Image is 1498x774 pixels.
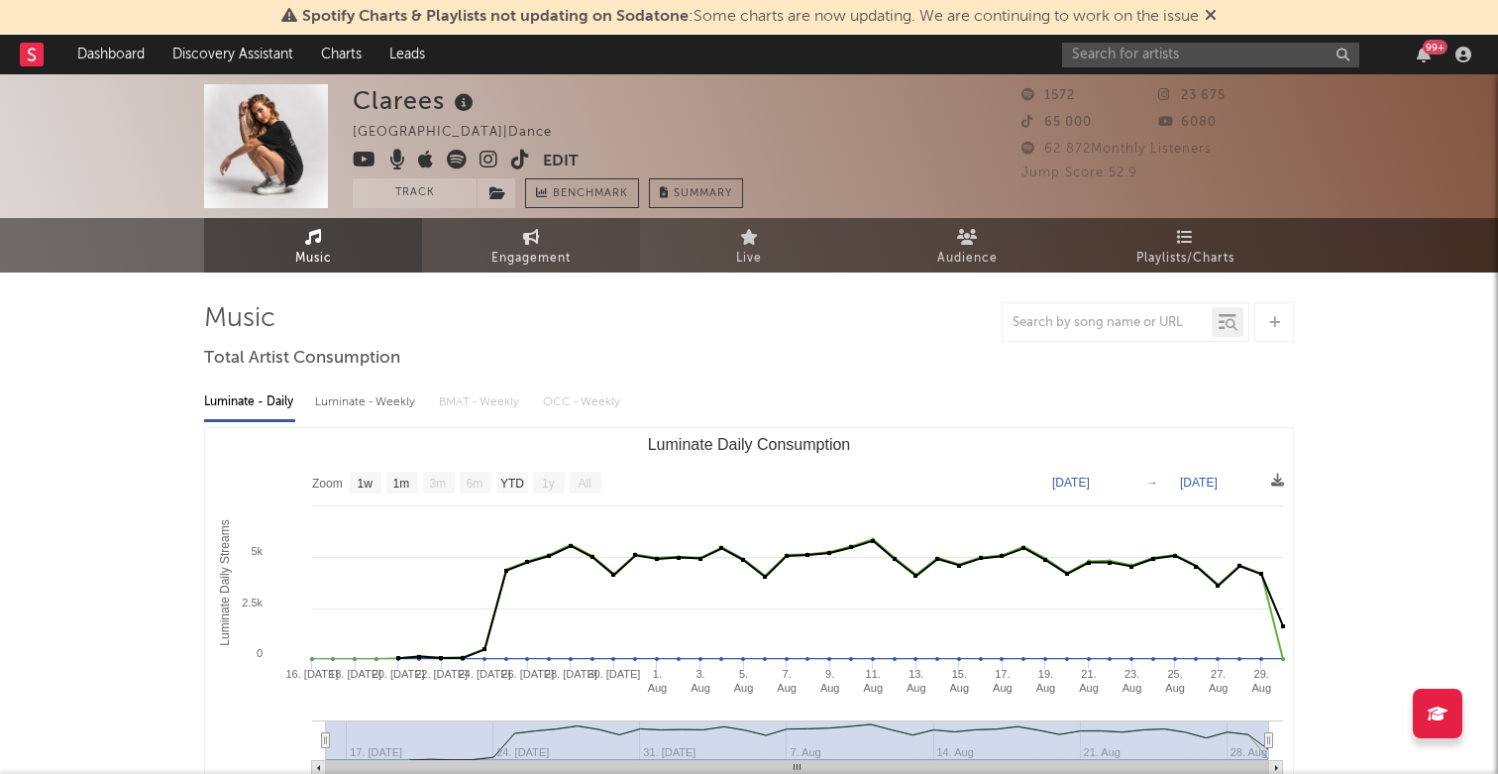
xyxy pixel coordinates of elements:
[543,150,579,174] button: Edit
[501,668,554,680] text: 26. [DATE]
[734,668,754,694] text: 5. Aug
[648,668,668,694] text: 1. Aug
[858,218,1076,273] a: Audience
[1136,247,1234,271] span: Playlists/Charts
[1021,116,1092,129] span: 65 000
[63,35,159,74] a: Dashboard
[648,436,851,453] text: Luminate Daily Consumption
[329,668,381,680] text: 18. [DATE]
[1158,89,1226,102] span: 23 675
[1062,43,1359,67] input: Search for artists
[937,247,998,271] span: Audience
[820,668,840,694] text: 9. Aug
[553,182,628,206] span: Benchmark
[640,218,858,273] a: Live
[373,668,425,680] text: 20. [DATE]
[1036,668,1056,694] text: 19. Aug
[1052,476,1090,490] text: [DATE]
[286,668,339,680] text: 16. [DATE]
[422,218,640,273] a: Engagement
[588,668,640,680] text: 30. [DATE]
[358,477,374,491] text: 1w
[525,178,639,208] a: Benchmark
[467,477,483,491] text: 6m
[1205,9,1217,25] span: Dismiss
[1180,476,1218,490] text: [DATE]
[578,477,590,491] text: All
[302,9,689,25] span: Spotify Charts & Playlists not updating on Sodatone
[1209,668,1229,694] text: 27. Aug
[302,9,1199,25] span: : Some charts are now updating. We are continuing to work on the issue
[1165,668,1185,694] text: 25. Aug
[353,178,477,208] button: Track
[312,477,343,491] text: Zoom
[251,545,263,557] text: 5k
[1423,40,1447,55] div: 99 +
[545,668,597,680] text: 28. [DATE]
[1003,315,1212,331] input: Search by song name or URL
[993,668,1013,694] text: 17. Aug
[1123,668,1142,694] text: 23. Aug
[415,668,468,680] text: 22. [DATE]
[777,668,797,694] text: 7. Aug
[1021,143,1212,156] span: 62 872 Monthly Listeners
[295,247,332,271] span: Music
[907,668,926,694] text: 13. Aug
[353,84,479,117] div: Clarees
[204,386,295,419] div: Luminate - Daily
[674,188,732,199] span: Summary
[542,477,555,491] text: 1y
[863,668,883,694] text: 11. Aug
[649,178,743,208] button: Summary
[1076,218,1294,273] a: Playlists/Charts
[1021,166,1137,179] span: Jump Score: 52.9
[204,218,422,273] a: Music
[736,247,762,271] span: Live
[242,597,263,608] text: 2.5k
[307,35,375,74] a: Charts
[375,35,439,74] a: Leads
[1251,668,1271,694] text: 29. Aug
[430,477,447,491] text: 3m
[1021,89,1075,102] span: 1572
[353,121,575,145] div: [GEOGRAPHIC_DATA] | Dance
[1417,47,1431,62] button: 99+
[218,519,232,645] text: Luminate Daily Streams
[1146,476,1158,490] text: →
[950,668,970,694] text: 15. Aug
[1079,668,1099,694] text: 21. Aug
[1158,116,1217,129] span: 6080
[500,477,524,491] text: YTD
[159,35,307,74] a: Discovery Assistant
[393,477,410,491] text: 1m
[459,668,511,680] text: 24. [DATE]
[691,668,710,694] text: 3. Aug
[491,247,571,271] span: Engagement
[204,347,400,371] span: Total Artist Consumption
[257,647,263,659] text: 0
[315,386,419,419] div: Luminate - Weekly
